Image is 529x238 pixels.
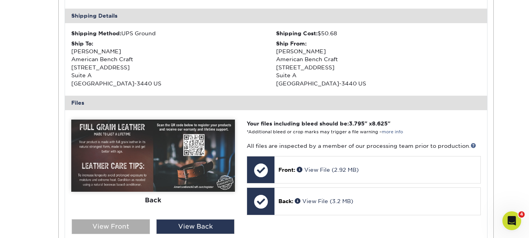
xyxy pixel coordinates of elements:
[247,120,390,127] strong: Your files including bleed should be: " x "
[71,29,276,37] div: UPS Ground
[502,211,521,230] iframe: Intercom live chat
[382,129,403,134] a: more info
[276,40,481,87] div: [PERSON_NAME] American Bench Craft [STREET_ADDRESS] Suite A [GEOGRAPHIC_DATA]-3440 US
[276,40,307,47] strong: Ship From:
[276,30,318,36] strong: Shipping Cost:
[372,120,388,127] span: 8.625
[349,120,365,127] span: 3.795
[297,167,359,173] a: View File (2.92 MB)
[71,40,93,47] strong: Ship To:
[247,129,403,134] small: *Additional bleed or crop marks may trigger a file warning –
[156,219,235,234] div: View Back
[518,211,525,218] span: 4
[72,219,150,234] div: View Front
[278,167,295,173] span: Front:
[295,198,353,204] a: View File (3.2 MB)
[278,198,293,204] span: Back:
[276,29,481,37] div: $50.68
[65,96,487,110] div: Files
[65,9,487,23] div: Shipping Details
[247,142,480,150] p: All files are inspected by a member of our processing team prior to production.
[2,214,67,235] iframe: Google Customer Reviews
[71,30,121,36] strong: Shipping Method:
[71,192,235,209] div: Back
[71,40,276,87] div: [PERSON_NAME] American Bench Craft [STREET_ADDRESS] Suite A [GEOGRAPHIC_DATA]-3440 US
